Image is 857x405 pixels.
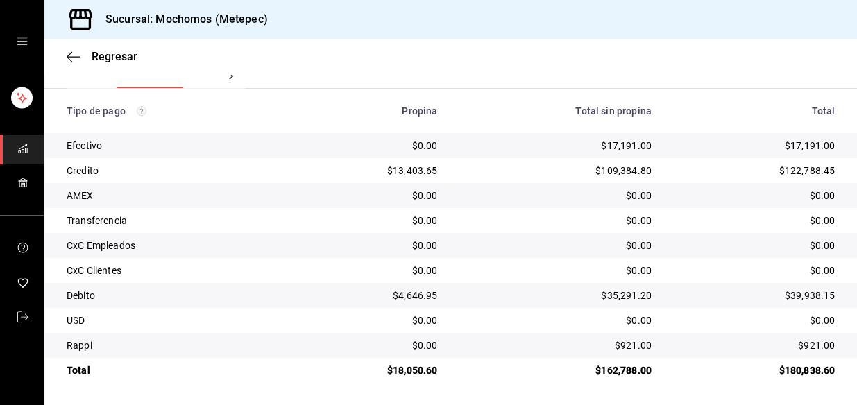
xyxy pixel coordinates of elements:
h3: Sucursal: Mochomos (Metepec) [94,11,268,28]
div: $0.00 [674,239,835,252]
div: $180,838.60 [674,363,835,377]
div: $0.00 [459,239,651,252]
div: CxC Clientes [67,264,280,277]
div: Total sin propina [459,105,651,117]
div: $921.00 [674,338,835,352]
div: Efectivo [67,139,280,153]
div: Credito [67,164,280,178]
div: $0.00 [302,264,438,277]
div: $0.00 [459,214,651,227]
div: $0.00 [674,214,835,227]
div: $0.00 [674,264,835,277]
div: $0.00 [302,338,438,352]
svg: Los pagos realizados con Pay y otras terminales son montos brutos. [137,106,146,116]
button: Regresar [67,50,137,63]
div: $0.00 [459,189,651,203]
div: $0.00 [302,139,438,153]
div: $162,788.00 [459,363,651,377]
div: $17,191.00 [674,139,835,153]
div: AMEX [67,189,280,203]
button: open drawer [17,36,28,47]
div: $921.00 [459,338,651,352]
div: CxC Empleados [67,239,280,252]
div: $17,191.00 [459,139,651,153]
div: Propina [302,105,438,117]
div: Tipo de pago [67,105,280,117]
div: Rappi [67,338,280,352]
button: Ver resumen [117,64,185,88]
div: Total [674,105,835,117]
div: $122,788.45 [674,164,835,178]
div: $109,384.80 [459,164,651,178]
div: $0.00 [302,214,438,227]
div: $0.00 [302,189,438,203]
div: Transferencia [67,214,280,227]
div: $35,291.20 [459,288,651,302]
div: $0.00 [459,264,651,277]
div: $0.00 [674,189,835,203]
div: $0.00 [459,313,651,327]
div: Total [67,363,280,377]
div: navigation tabs [117,64,217,88]
div: USD [67,313,280,327]
div: $0.00 [302,313,438,327]
div: $4,646.95 [302,288,438,302]
button: Ver pagos [207,64,259,88]
div: Debito [67,288,280,302]
div: $18,050.60 [302,363,438,377]
span: Regresar [92,50,137,63]
div: $0.00 [674,313,835,327]
div: $13,403.65 [302,164,438,178]
div: $0.00 [302,239,438,252]
div: $39,938.15 [674,288,835,302]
